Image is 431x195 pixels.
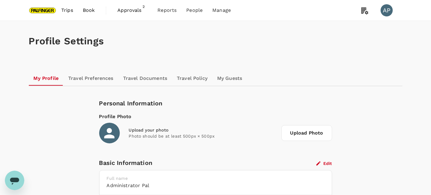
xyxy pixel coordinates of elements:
[63,71,118,86] a: Travel Preferences
[99,113,332,120] div: Profile Photo
[212,7,231,14] span: Manage
[83,7,95,14] span: Book
[129,127,277,133] div: Upload your photo
[129,133,277,139] p: Photo should be at least 500px × 500px
[157,7,177,14] span: Reports
[281,125,332,141] span: Upload Photo
[107,181,325,190] h6: Administrator Pal
[172,71,212,86] a: Travel Policy
[186,7,203,14] span: People
[29,36,402,47] h1: Profile Settings
[29,71,64,86] a: My Profile
[212,71,247,86] a: My Guests
[117,7,148,14] span: Approvals
[99,158,316,168] div: Basic Information
[140,4,146,10] span: 2
[5,171,24,190] iframe: Button to launch messaging window
[118,71,172,86] a: Travel Documents
[381,4,393,16] div: AP
[107,175,325,181] p: Full name
[316,161,332,166] button: Edit
[61,7,73,14] span: Trips
[29,4,57,17] img: Palfinger Asia Pacific Pte Ltd
[99,98,332,108] div: Personal Information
